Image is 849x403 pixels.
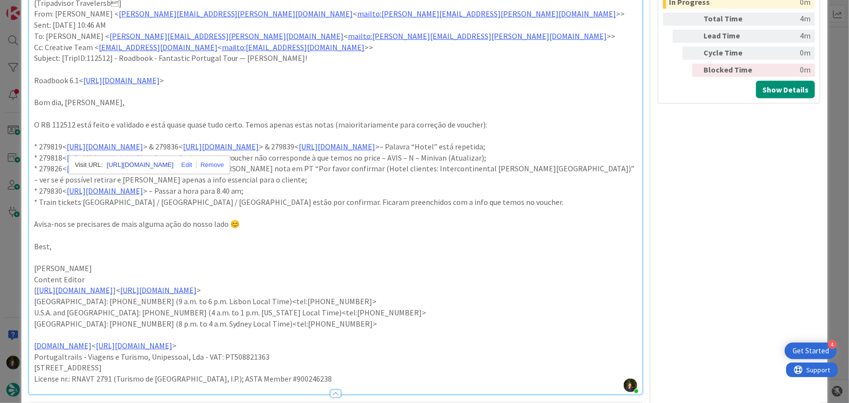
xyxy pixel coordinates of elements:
div: Get Started [793,346,829,356]
div: 4m [761,13,811,26]
p: License nr.: RNAVT 2791 (Turismo de [GEOGRAPHIC_DATA], I.P.); ASTA Member #900246238 [34,373,638,385]
p: * 279819< > & 279836< > & 279839< >– Palavra “Hotel” está repetida; [34,141,638,152]
span: Support [20,1,44,13]
a: mailto:[PERSON_NAME][EMAIL_ADDRESS][PERSON_NAME][DOMAIN_NAME] [348,31,607,41]
a: [PERSON_NAME][EMAIL_ADDRESS][PERSON_NAME][DOMAIN_NAME] [109,31,344,41]
a: [URL][DOMAIN_NAME] [183,142,259,151]
p: < > [34,340,638,351]
a: [URL][DOMAIN_NAME] [67,142,143,151]
a: [URL][DOMAIN_NAME] [96,341,172,350]
a: mailto:[EMAIL_ADDRESS][DOMAIN_NAME] [222,42,365,52]
a: [DOMAIN_NAME] [34,341,91,350]
p: Portugaltrails - Viagens e Turismo, Unipessoal, Lda - VAT: PT508821363 [34,351,638,363]
p: [ ]< > [34,285,638,296]
a: [URL][DOMAIN_NAME] [299,142,376,151]
p: Bom dia, [PERSON_NAME], [34,97,638,108]
div: 4 [828,340,837,349]
a: [URL][DOMAIN_NAME] [67,153,143,163]
a: [URL][DOMAIN_NAME] [67,186,143,196]
p: [PERSON_NAME] [34,263,638,274]
div: Lead Time [704,30,757,43]
p: Best, [34,241,638,252]
a: mailto:[PERSON_NAME][EMAIL_ADDRESS][PERSON_NAME][DOMAIN_NAME] [358,9,616,18]
p: * 279830< > – Passar a hora para 8.40 am; [34,185,638,197]
div: 4m [761,30,811,43]
p: * Train tickets [GEOGRAPHIC_DATA] / [GEOGRAPHIC_DATA] / [GEOGRAPHIC_DATA] estão por confirmar. Fi... [34,197,638,208]
div: Blocked Time [704,64,757,77]
p: Avisa-nos se precisares de mais alguma ação do nosso lado 😊 [34,219,638,230]
p: Subject: [TripID:112512] - Roadbook - Fantastic Portugal Tour — [PERSON_NAME]! [34,53,638,64]
p: O RB 112512 está feito e validado e está quase quase tudo certo. Temos apenas estas notas (maiori... [34,119,638,130]
a: [PERSON_NAME][EMAIL_ADDRESS][PERSON_NAME][DOMAIN_NAME] [119,9,353,18]
p: [GEOGRAPHIC_DATA]: [PHONE_NUMBER] (9 a.m. to 6 p.m. Lisbon Local Time)<tel:[PHONE_NUMBER]> [34,296,638,307]
p: * 279826< > – No meeting point [PERSON_NAME] nota em PT “Por favor confirmar (Hotel clientes: Int... [34,163,638,185]
p: [GEOGRAPHIC_DATA]: [PHONE_NUMBER] (8 p.m. to 4 a.m. Sydney Local Time)<tel:[PHONE_NUMBER]> [34,318,638,330]
div: Total Time [704,13,757,26]
img: OSJL0tKbxWQXy8f5HcXbcaBiUxSzdGq2.jpg [624,379,637,392]
p: Cc: Creative Team < < >> [34,42,638,53]
a: [EMAIL_ADDRESS][DOMAIN_NAME] [99,42,217,52]
a: [URL][DOMAIN_NAME] [36,285,113,295]
p: Sent: [DATE] 10:46 AM [34,19,638,31]
a: [URL][DOMAIN_NAME] [67,164,143,173]
div: Open Get Started checklist, remaining modules: 4 [785,343,837,359]
div: 0m [761,64,811,77]
p: * 279818< > – Descrição do carro no voucher não corresponde à que temos no price – AVIS – N – Min... [34,152,638,164]
div: Cycle Time [704,47,757,60]
p: From: [PERSON_NAME] < < >> [34,8,638,19]
p: Content Editor [34,274,638,285]
a: [URL][DOMAIN_NAME] [120,285,197,295]
p: U.S.A. and [GEOGRAPHIC_DATA]: [PHONE_NUMBER] (4 a.m. to 1 p.m. [US_STATE] Local Time)<tel:[PHONE_... [34,307,638,318]
button: Show Details [756,81,815,98]
p: Roadbook 6.1< > [34,75,638,86]
p: To: [PERSON_NAME] < < >> [34,31,638,42]
div: 0m [761,47,811,60]
a: [URL][DOMAIN_NAME] [83,75,160,85]
p: [STREET_ADDRESS] [34,362,638,373]
a: [URL][DOMAIN_NAME] [107,159,173,171]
